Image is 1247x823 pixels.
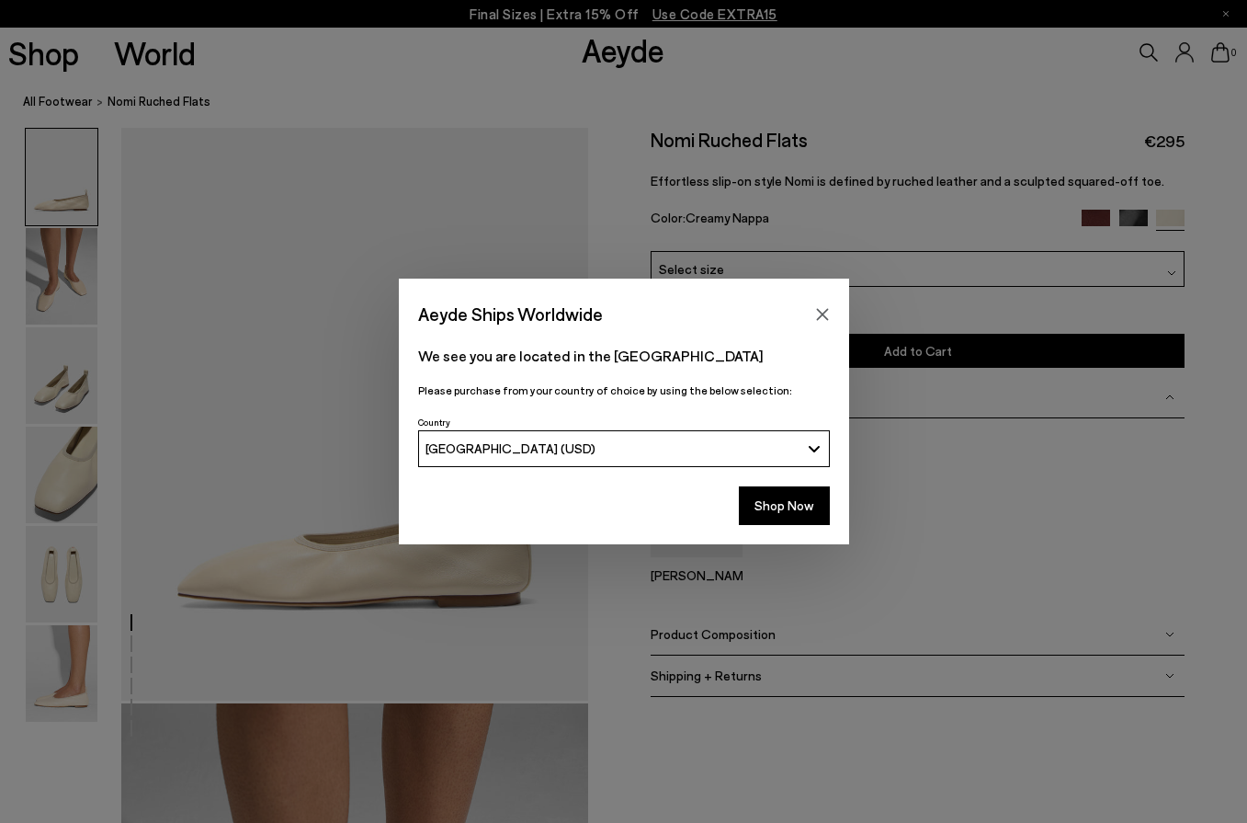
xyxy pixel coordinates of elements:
span: Aeyde Ships Worldwide [418,298,603,330]
p: Please purchase from your country of choice by using the below selection: [418,382,830,399]
button: Shop Now [739,486,830,525]
button: Close [809,301,836,328]
span: [GEOGRAPHIC_DATA] (USD) [425,440,595,456]
span: Country [418,417,450,428]
p: We see you are located in the [GEOGRAPHIC_DATA] [418,345,830,367]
